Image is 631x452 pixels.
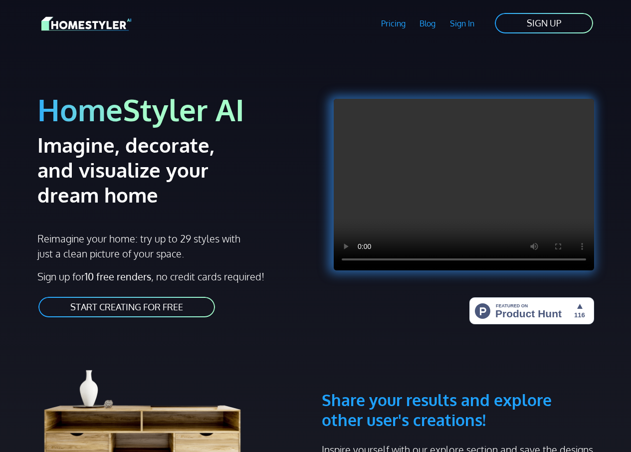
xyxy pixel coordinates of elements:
[494,12,594,34] a: SIGN UP
[413,12,443,35] a: Blog
[469,297,594,324] img: HomeStyler AI - Interior Design Made Easy: One Click to Your Dream Home | Product Hunt
[322,342,594,430] h3: Share your results and explore other user's creations!
[37,296,216,318] a: START CREATING FOR FREE
[41,15,131,32] img: HomeStyler AI logo
[37,231,242,261] p: Reimagine your home: try up to 29 styles with just a clean picture of your space.
[37,132,255,207] h2: Imagine, decorate, and visualize your dream home
[37,269,310,284] p: Sign up for , no credit cards required!
[443,12,482,35] a: Sign In
[85,270,151,283] strong: 10 free renders
[37,91,310,128] h1: HomeStyler AI
[374,12,413,35] a: Pricing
